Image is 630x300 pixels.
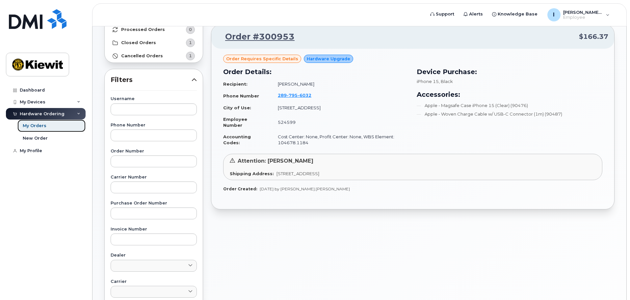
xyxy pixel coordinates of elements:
a: Cancelled Orders1 [105,49,203,63]
a: Support [426,8,459,21]
span: 6032 [298,93,311,98]
strong: Cancelled Orders [121,53,163,59]
td: [STREET_ADDRESS] [272,102,409,114]
span: 795 [287,93,298,98]
span: 1 [189,53,192,59]
span: $166.37 [579,32,608,41]
strong: City of Use: [223,105,251,110]
span: Hardware Upgrade [307,56,350,62]
a: Closed Orders1 [105,36,203,49]
span: 1 [189,40,192,46]
li: Apple - Magsafe Case iPhone 15 (Clear) (90476) [417,102,602,109]
a: Alerts [459,8,487,21]
label: Phone Number [111,123,197,127]
span: Attention: [PERSON_NAME] [238,158,313,164]
strong: Recipient: [223,81,248,87]
strong: Closed Orders [121,40,156,45]
span: Filters [111,75,192,85]
td: [PERSON_NAME] [272,78,409,90]
span: 289 [278,93,311,98]
h3: Device Purchase: [417,67,602,77]
strong: Processed Orders [121,27,165,32]
strong: Accounting Codes: [223,134,251,146]
span: 0 [189,26,192,33]
label: Purchase Order Number [111,201,197,205]
span: Support [436,11,454,17]
span: [STREET_ADDRESS] [276,171,319,176]
div: Isabella.Serafim [543,8,614,21]
label: Invoice Number [111,227,197,232]
span: Order requires Specific details [226,56,298,62]
label: Carrier [111,280,197,284]
a: Knowledge Base [487,8,542,21]
label: Dealer [111,253,197,258]
strong: Shipping Address: [230,171,274,176]
strong: Employee Number [223,117,247,128]
td: Cost Center: None, Profit Center: None, WBS Element: 104678.1184 [272,131,409,149]
label: Username [111,97,197,101]
a: Order #300953 [217,31,295,43]
label: Carrier Number [111,175,197,179]
span: Employee [563,15,603,20]
span: iPhone 15 [417,79,439,84]
iframe: Messenger Launcher [601,271,625,295]
a: 2897956032 [278,93,319,98]
span: [DATE] by [PERSON_NAME].[PERSON_NAME] [260,186,350,191]
li: Apple - Woven Charge Cable w/ USB-C Connector (1m) (90487) [417,111,602,117]
h3: Order Details: [223,67,409,77]
h3: Accessories: [417,90,602,99]
strong: Phone Number [223,93,259,98]
span: I [553,11,555,19]
label: Order Number [111,149,197,153]
span: , Black [439,79,453,84]
a: Processed Orders0 [105,23,203,36]
span: Knowledge Base [498,11,538,17]
span: [PERSON_NAME].[PERSON_NAME] [563,10,603,15]
span: Alerts [469,11,483,17]
strong: Order Created: [223,186,257,191]
td: 524599 [272,114,409,131]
